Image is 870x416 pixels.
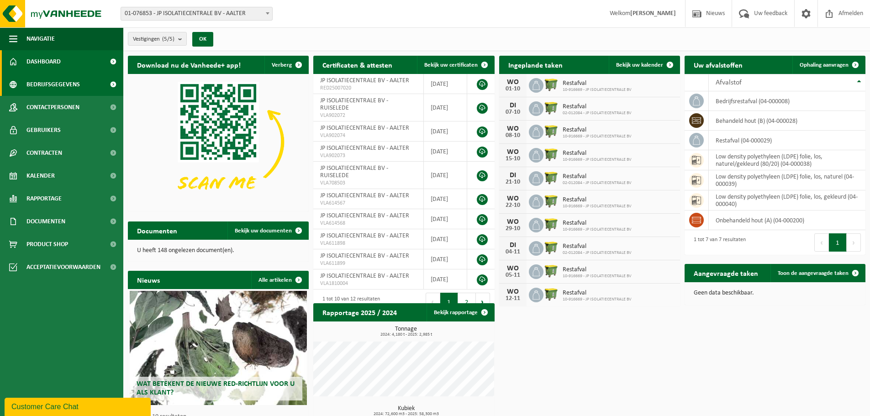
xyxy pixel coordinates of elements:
iframe: chat widget [5,396,153,416]
td: [DATE] [424,249,468,269]
button: Next [476,293,490,311]
td: [DATE] [424,269,468,290]
span: JP ISOLATIECENTRALE BV - AALTER [320,253,409,259]
button: OK [192,32,213,47]
span: 02-012084 - JP ISOLATIECENTRALE BV [563,180,632,186]
span: 10-916669 - JP ISOLATIECENTRALE BV [563,87,632,93]
button: 2 [458,293,476,311]
button: Vestigingen(5/5) [128,32,187,46]
span: JP ISOLATIECENTRALE BV - AALTER [320,77,409,84]
td: [DATE] [424,229,468,249]
div: DI [504,172,522,179]
div: 1 tot 10 van 12 resultaten [318,292,380,312]
span: JP ISOLATIECENTRALE BV - AALTER [320,273,409,279]
td: low density polyethyleen (LDPE) folie, los, naturel/gekleurd (80/20) (04-000038) [709,150,865,170]
button: 1 [829,233,847,252]
td: low density polyethyleen (LDPE) folie, los, gekleurd (04-000040) [709,190,865,211]
td: low density polyethyleen (LDPE) folie, los, naturel (04-000039) [709,170,865,190]
span: VLA611898 [320,240,417,247]
div: WO [504,125,522,132]
h3: Tonnage [318,326,494,337]
span: Restafval [563,243,632,250]
div: WO [504,148,522,156]
span: Verberg [272,62,292,68]
button: Verberg [264,56,308,74]
span: JP ISOLATIECENTRALE BV - AALTER [320,145,409,152]
h2: Download nu de Vanheede+ app! [128,56,250,74]
h2: Rapportage 2025 / 2024 [313,303,406,321]
h2: Documenten [128,221,186,239]
span: 02-012084 - JP ISOLATIECENTRALE BV [563,111,632,116]
a: Ophaling aanvragen [792,56,865,74]
p: Geen data beschikbaar. [694,290,856,296]
div: 12-11 [504,295,522,302]
td: bedrijfsrestafval (04-000008) [709,91,865,111]
img: WB-1100-HPE-GN-50 [543,286,559,302]
span: 01-076853 - JP ISOLATIECENTRALE BV - AALTER [121,7,273,21]
img: WB-1100-HPE-GN-50 [543,147,559,162]
strong: [PERSON_NAME] [630,10,676,17]
span: JP ISOLATIECENTRALE BV - AALTER [320,212,409,219]
span: VLA611899 [320,260,417,267]
div: 1 tot 7 van 7 resultaten [689,232,746,253]
span: 10-916669 - JP ISOLATIECENTRALE BV [563,274,632,279]
a: Bekijk rapportage [427,303,494,321]
div: DI [504,242,522,249]
span: Restafval [563,103,632,111]
span: VLA708503 [320,179,417,187]
img: WB-1100-HPE-GN-50 [543,77,559,92]
span: Acceptatievoorwaarden [26,256,100,279]
span: Restafval [563,220,632,227]
div: 01-10 [504,86,522,92]
button: Previous [814,233,829,252]
span: Contracten [26,142,62,164]
div: WO [504,79,522,86]
span: Contactpersonen [26,96,79,119]
span: VLA614567 [320,200,417,207]
span: Dashboard [26,50,61,73]
a: Alle artikelen [251,271,308,289]
button: 1 [440,293,458,311]
count: (5/5) [162,36,174,42]
span: Restafval [563,150,632,157]
a: Bekijk uw certificaten [417,56,494,74]
div: WO [504,195,522,202]
span: Kalender [26,164,55,187]
img: WB-1100-HPE-GN-50 [543,263,559,279]
h2: Nieuws [128,271,169,289]
img: WB-1100-HPE-GN-50 [543,123,559,139]
div: DI [504,102,522,109]
div: WO [504,288,522,295]
button: Next [847,233,861,252]
div: 15-10 [504,156,522,162]
span: VLA1810004 [320,280,417,287]
h2: Ingeplande taken [499,56,572,74]
span: RED25007020 [320,84,417,92]
span: 10-916669 - JP ISOLATIECENTRALE BV [563,134,632,139]
span: 10-916669 - JP ISOLATIECENTRALE BV [563,297,632,302]
span: JP ISOLATIECENTRALE BV - AALTER [320,125,409,132]
a: Toon de aangevraagde taken [770,264,865,282]
span: JP ISOLATIECENTRALE BV - AALTER [320,192,409,199]
img: WB-1100-HPE-GN-50 [543,240,559,255]
div: 05-11 [504,272,522,279]
span: Product Shop [26,233,68,256]
span: JP ISOLATIECENTRALE BV - AALTER [320,232,409,239]
div: 07-10 [504,109,522,116]
span: Wat betekent de nieuwe RED-richtlijn voor u als klant? [137,380,295,396]
h2: Aangevraagde taken [685,264,767,282]
a: Bekijk uw kalender [609,56,679,74]
a: Bekijk uw documenten [227,221,308,240]
div: 22-10 [504,202,522,209]
img: WB-1100-HPE-GN-50 [543,100,559,116]
span: Vestigingen [133,32,174,46]
span: Bedrijfsgegevens [26,73,80,96]
span: Restafval [563,80,632,87]
span: Navigatie [26,27,55,50]
td: [DATE] [424,142,468,162]
span: JP ISOLATIECENTRALE BV - RUISELEDE [320,165,388,179]
td: [DATE] [424,121,468,142]
span: Restafval [563,290,632,297]
img: WB-1100-HPE-GN-50 [543,193,559,209]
